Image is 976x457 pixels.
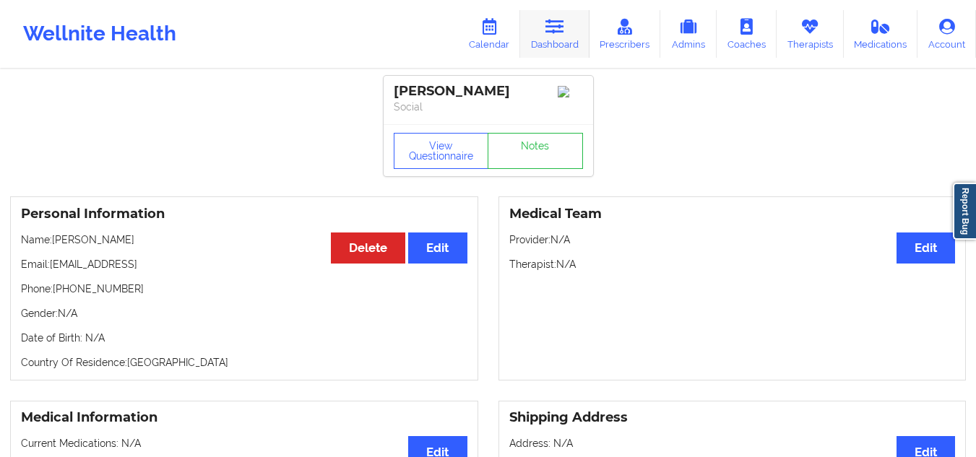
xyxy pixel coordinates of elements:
p: Social [394,100,583,114]
button: Delete [331,232,405,264]
a: Calendar [458,10,520,58]
p: Provider: N/A [509,232,956,247]
h3: Medical Information [21,409,467,426]
h3: Personal Information [21,206,467,222]
a: Report Bug [953,183,976,240]
h3: Medical Team [509,206,956,222]
p: Gender: N/A [21,306,467,321]
div: [PERSON_NAME] [394,83,583,100]
a: Prescribers [590,10,661,58]
a: Medications [844,10,918,58]
p: Current Medications: N/A [21,436,467,451]
p: Name: [PERSON_NAME] [21,232,467,247]
button: View Questionnaire [394,133,489,169]
p: Country Of Residence: [GEOGRAPHIC_DATA] [21,355,467,370]
p: Address: N/A [509,436,956,451]
a: Coaches [717,10,777,58]
p: Date of Birth: N/A [21,331,467,345]
a: Admins [660,10,717,58]
a: Notes [488,133,583,169]
a: Account [917,10,976,58]
button: Edit [408,232,467,264]
a: Dashboard [520,10,590,58]
p: Therapist: N/A [509,257,956,271]
p: Email: [EMAIL_ADDRESS] [21,257,467,271]
p: Phone: [PHONE_NUMBER] [21,282,467,296]
img: Image%2Fplaceholer-image.png [558,86,583,97]
a: Therapists [777,10,844,58]
h3: Shipping Address [509,409,956,426]
button: Edit [897,232,955,264]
